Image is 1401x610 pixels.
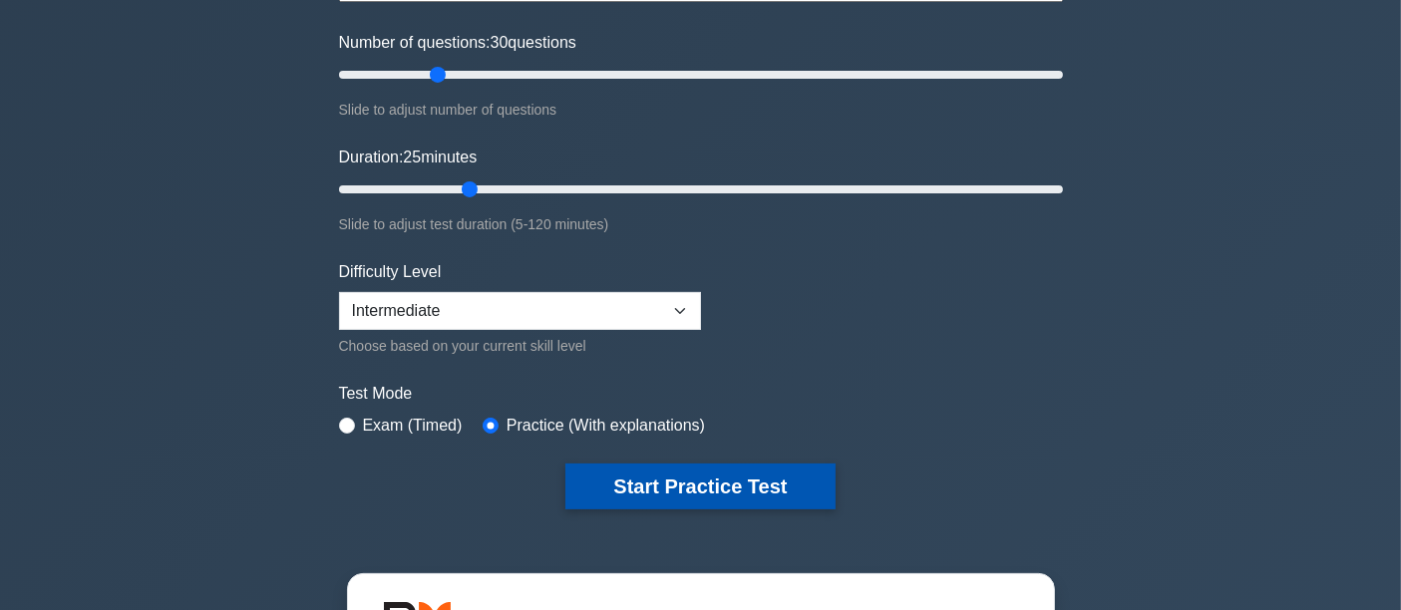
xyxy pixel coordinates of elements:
[565,463,835,509] button: Start Practice Test
[339,382,1063,406] label: Test Mode
[339,146,478,169] label: Duration: minutes
[339,334,701,358] div: Choose based on your current skill level
[363,414,463,438] label: Exam (Timed)
[339,98,1063,122] div: Slide to adjust number of questions
[339,260,442,284] label: Difficulty Level
[339,31,576,55] label: Number of questions: questions
[491,34,509,51] span: 30
[403,149,421,165] span: 25
[339,212,1063,236] div: Slide to adjust test duration (5-120 minutes)
[507,414,705,438] label: Practice (With explanations)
